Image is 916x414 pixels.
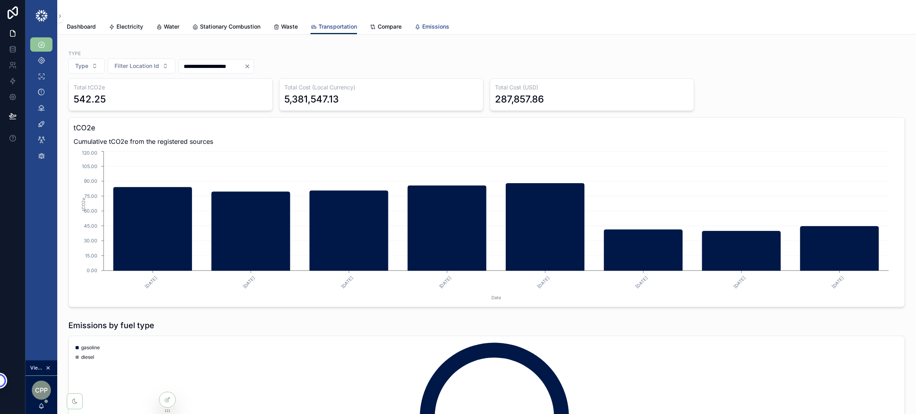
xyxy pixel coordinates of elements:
[273,19,298,35] a: Waste
[30,365,44,371] span: Viewing as CUENTAS POR PAGAR
[108,58,175,74] button: Select Button
[200,23,260,31] span: Stationary Combustion
[84,223,97,229] tspan: 45.00
[84,238,97,244] tspan: 30.00
[81,344,100,351] span: gasoline
[318,23,357,31] span: Transportation
[164,23,179,31] span: Water
[491,295,501,300] tspan: Date
[67,19,96,35] a: Dashboard
[84,193,97,199] tspan: 75.00
[68,50,81,57] label: Type
[438,275,452,289] text: [DATE]
[732,275,747,289] text: [DATE]
[370,19,402,35] a: Compare
[495,93,544,106] div: 287,857.86
[35,385,48,395] span: CPP
[378,23,402,31] span: Compare
[192,19,260,35] a: Stationary Combustion
[116,23,143,31] span: Electricity
[35,10,48,22] img: App logo
[84,208,97,214] tspan: 60.00
[81,198,86,211] tspan: tCO2e
[74,122,900,133] h3: tCO2e
[114,62,159,70] span: Filter Location Id
[85,253,97,259] tspan: 15.00
[284,83,478,91] h3: Total Cost (Local Currency)
[68,320,154,331] h1: Emissions by fuel type
[281,23,298,31] span: Waste
[82,163,97,169] tspan: 105.00
[495,83,689,91] h3: Total Cost (USD)
[81,354,94,360] span: diesel
[74,83,268,91] h3: Total tCO2e
[242,275,256,289] text: [DATE]
[414,19,449,35] a: Emissions
[340,275,354,289] text: [DATE]
[68,58,105,74] button: Select Button
[422,23,449,31] span: Emissions
[311,19,357,35] a: Transportation
[284,93,339,106] div: 5,381,547.13
[156,19,179,35] a: Water
[84,178,97,184] tspan: 90.00
[634,275,648,289] text: [DATE]
[244,63,254,70] button: Clear
[75,62,88,70] span: Type
[25,32,57,173] div: scrollable content
[74,149,900,302] div: chart
[74,93,106,106] div: 542.25
[109,19,143,35] a: Electricity
[144,275,158,289] text: [DATE]
[74,137,900,146] span: Cumulative tCO2e from the registered sources
[67,23,96,31] span: Dashboard
[831,275,845,289] text: [DATE]
[536,275,551,289] text: [DATE]
[82,150,97,156] tspan: 120.00
[87,267,97,273] tspan: 0.00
